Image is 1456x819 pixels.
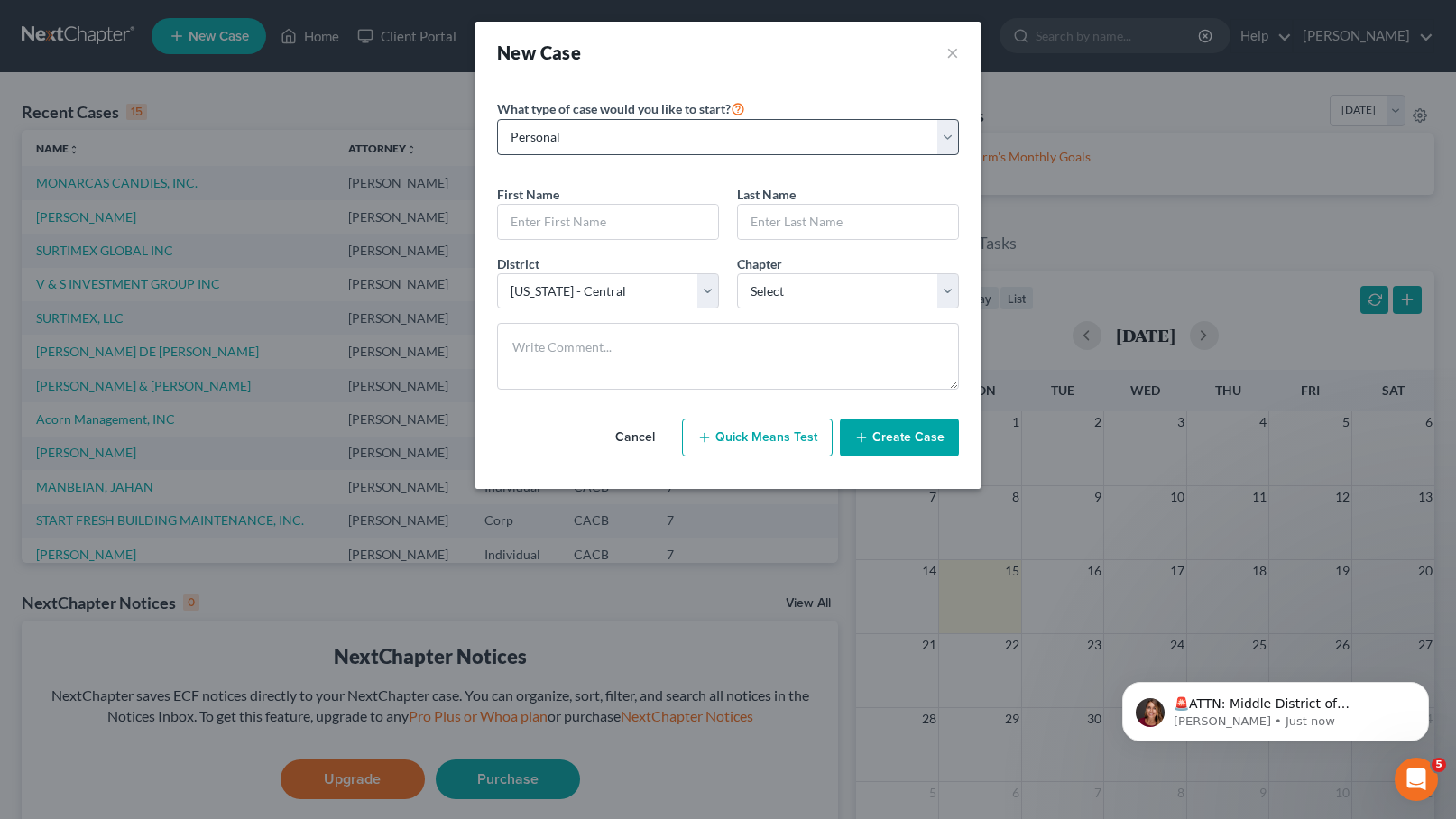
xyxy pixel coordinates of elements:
[840,419,959,456] button: Create Case
[498,205,718,239] input: Enter First Name
[946,40,959,65] button: ×
[1095,644,1456,770] iframe: Intercom notifications message
[738,205,958,239] input: Enter Last Name
[497,41,581,63] strong: New Case
[1432,758,1446,772] span: 5
[497,256,539,271] span: District
[737,187,796,202] span: Last Name
[737,256,782,271] span: Chapter
[1395,758,1438,801] iframe: Intercom live chat
[497,97,745,119] label: What type of case would you like to start?
[595,419,675,456] button: Cancel
[682,419,833,456] button: Quick Means Test
[497,187,559,202] span: First Name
